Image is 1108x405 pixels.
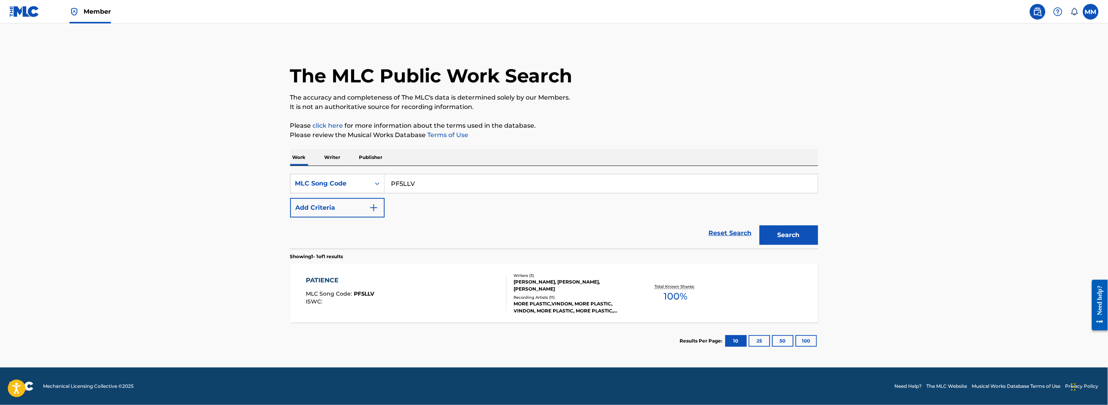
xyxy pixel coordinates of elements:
h1: The MLC Public Work Search [290,64,573,87]
form: Search Form [290,174,818,249]
a: PATIENCEMLC Song Code:PF5LLVISWC:Writers (3)[PERSON_NAME], [PERSON_NAME], [PERSON_NAME]Recording ... [290,264,818,323]
a: Terms of Use [426,131,469,139]
div: Drag [1071,375,1076,399]
a: Privacy Policy [1065,383,1099,390]
div: Notifications [1071,8,1078,16]
a: Musical Works Database Terms of Use [972,383,1061,390]
div: Writers ( 3 ) [514,273,632,278]
img: 9d2ae6d4665cec9f34b9.svg [369,203,378,212]
p: It is not an authoritative source for recording information. [290,102,818,112]
button: 100 [796,335,817,347]
span: 100 % [664,289,688,303]
span: MLC Song Code : [306,290,354,297]
img: search [1033,7,1042,16]
span: PF5LLV [354,290,374,297]
img: logo [9,382,34,391]
div: MORE PLASTIC,VINDON, MORE PLASTIC, VINDON, MORE PLASTIC, MORE PLASTIC, VINDON, VINDON|MORE PLASTIC [514,300,632,314]
span: Member [84,7,111,16]
iframe: Chat Widget [1069,368,1108,405]
p: Work [290,149,308,166]
button: 10 [725,335,747,347]
a: Need Help? [895,383,922,390]
a: Public Search [1030,4,1046,20]
span: ISWC : [306,298,324,305]
button: Search [760,225,818,245]
img: Top Rightsholder [70,7,79,16]
span: Mechanical Licensing Collective © 2025 [43,383,134,390]
p: Please review the Musical Works Database [290,130,818,140]
button: Add Criteria [290,198,385,218]
div: MLC Song Code [295,179,366,188]
img: MLC Logo [9,6,39,17]
a: click here [313,122,343,129]
div: User Menu [1083,4,1099,20]
button: 50 [772,335,794,347]
p: The accuracy and completeness of The MLC's data is determined solely by our Members. [290,93,818,102]
iframe: Resource Center [1086,273,1108,336]
div: [PERSON_NAME], [PERSON_NAME], [PERSON_NAME] [514,278,632,293]
a: The MLC Website [927,383,967,390]
p: Total Known Shares: [655,284,697,289]
img: help [1053,7,1063,16]
div: Help [1050,4,1066,20]
button: 25 [749,335,770,347]
div: PATIENCE [306,276,374,285]
a: Reset Search [705,225,756,242]
p: Showing 1 - 1 of 1 results [290,253,343,260]
div: Recording Artists ( 11 ) [514,294,632,300]
p: Publisher [357,149,385,166]
p: Results Per Page: [680,337,724,344]
p: Writer [322,149,343,166]
p: Please for more information about the terms used in the database. [290,121,818,130]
